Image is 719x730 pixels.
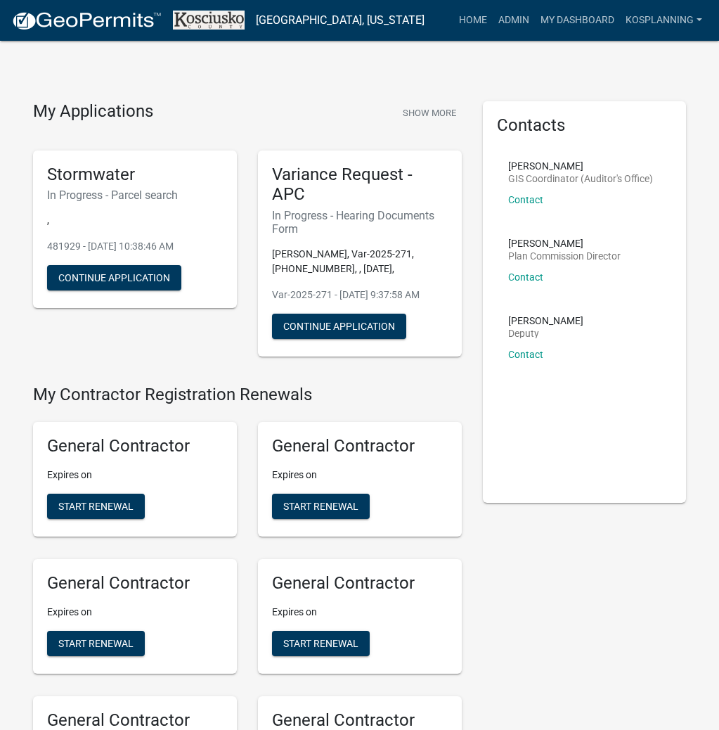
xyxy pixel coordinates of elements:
h6: In Progress - Hearing Documents Form [272,209,448,236]
span: Start Renewal [58,637,134,648]
button: Continue Application [47,265,181,290]
p: , [47,213,223,228]
h4: My Contractor Registration Renewals [33,385,462,405]
h6: In Progress - Parcel search [47,188,223,202]
a: Contact [508,194,543,205]
h5: General Contractor [47,436,223,456]
h5: Variance Request - APC [272,165,448,205]
a: My Dashboard [535,7,620,34]
button: Continue Application [272,314,406,339]
p: [PERSON_NAME], Var-2025-271, [PHONE_NUMBER], , [DATE], [272,247,448,276]
p: Expires on [47,605,223,620]
img: Kosciusko County, Indiana [173,11,245,30]
h5: General Contractor [272,573,448,594]
a: Home [453,7,493,34]
p: [PERSON_NAME] [508,161,653,171]
h5: General Contractor [47,573,223,594]
a: kosplanning [620,7,708,34]
p: GIS Coordinator (Auditor's Office) [508,174,653,184]
p: Deputy [508,328,583,338]
button: Start Renewal [47,494,145,519]
a: [GEOGRAPHIC_DATA], [US_STATE] [256,8,425,32]
button: Start Renewal [272,494,370,519]
p: Plan Commission Director [508,251,621,261]
p: Var-2025-271 - [DATE] 9:37:58 AM [272,288,448,302]
h5: General Contractor [272,436,448,456]
h4: My Applications [33,101,153,122]
span: Start Renewal [283,501,358,512]
button: Start Renewal [47,631,145,656]
button: Start Renewal [272,631,370,656]
button: Show More [397,101,462,124]
p: Expires on [47,468,223,482]
p: 481929 - [DATE] 10:38:46 AM [47,239,223,254]
span: Start Renewal [58,501,134,512]
a: Admin [493,7,535,34]
p: [PERSON_NAME] [508,316,583,326]
p: Expires on [272,468,448,482]
a: Contact [508,349,543,360]
p: Expires on [272,605,448,620]
h5: Stormwater [47,165,223,185]
h5: Contacts [497,115,673,136]
a: Contact [508,271,543,283]
span: Start Renewal [283,637,358,648]
p: [PERSON_NAME] [508,238,621,248]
